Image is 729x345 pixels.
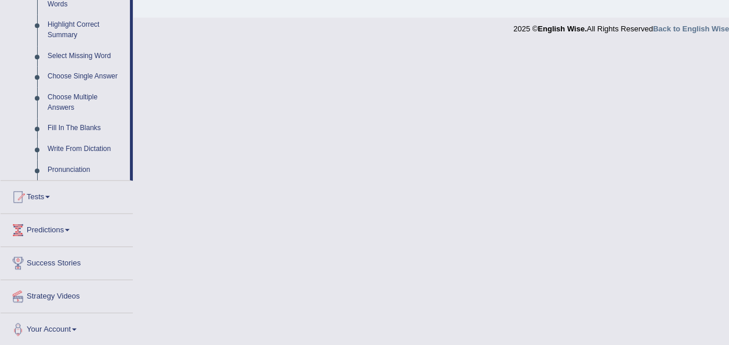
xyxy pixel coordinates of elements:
[42,15,130,45] a: Highlight Correct Summary
[1,214,133,243] a: Predictions
[538,24,586,33] strong: English Wise.
[1,313,133,342] a: Your Account
[42,139,130,160] a: Write From Dictation
[42,46,130,67] a: Select Missing Word
[42,160,130,181] a: Pronunciation
[1,247,133,276] a: Success Stories
[653,24,729,33] a: Back to English Wise
[42,118,130,139] a: Fill In The Blanks
[1,181,133,210] a: Tests
[513,17,729,34] div: 2025 © All Rights Reserved
[42,66,130,87] a: Choose Single Answer
[1,280,133,309] a: Strategy Videos
[42,87,130,118] a: Choose Multiple Answers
